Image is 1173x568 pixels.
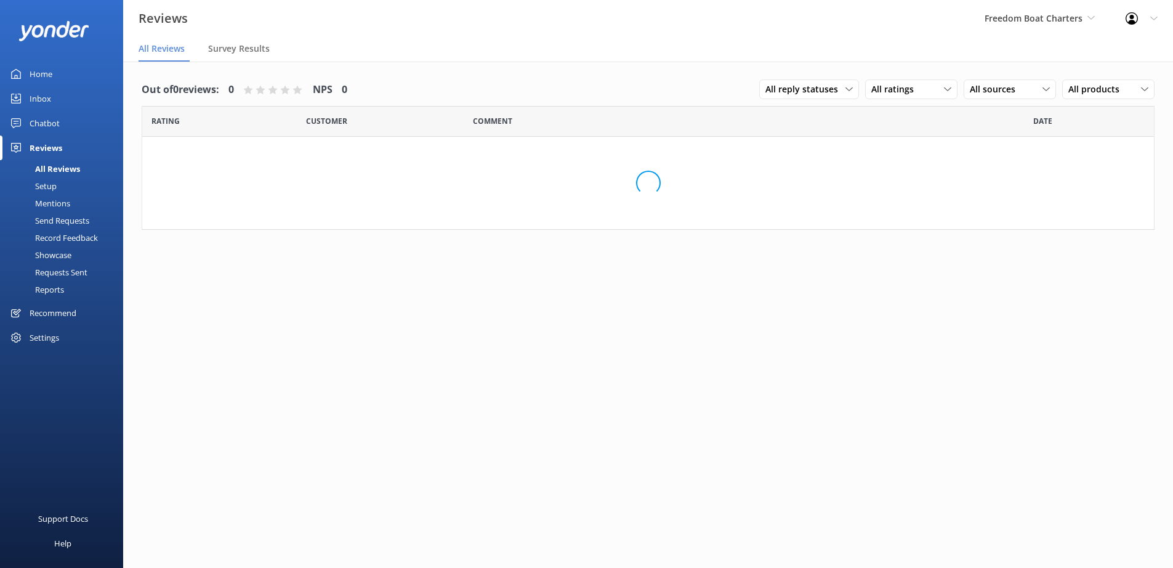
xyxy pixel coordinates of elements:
a: Requests Sent [7,264,123,281]
div: Send Requests [7,212,89,229]
div: Reports [7,281,64,298]
div: Chatbot [30,111,60,136]
div: Record Feedback [7,229,98,246]
h4: NPS [313,82,333,98]
div: Showcase [7,246,71,264]
div: Home [30,62,52,86]
a: Showcase [7,246,123,264]
div: Recommend [30,301,76,325]
span: Freedom Boat Charters [985,12,1082,24]
span: Date [306,115,347,127]
h3: Reviews [139,9,188,28]
span: All products [1068,83,1127,96]
div: Mentions [7,195,70,212]
span: Question [473,115,512,127]
div: Reviews [30,136,62,160]
span: All sources [970,83,1023,96]
a: All Reviews [7,160,123,177]
span: Survey Results [208,43,270,55]
span: Date [1033,115,1052,127]
a: Setup [7,177,123,195]
a: Send Requests [7,212,123,229]
h4: 0 [342,82,347,98]
div: Requests Sent [7,264,87,281]
a: Mentions [7,195,123,212]
img: yonder-white-logo.png [18,21,89,41]
div: Settings [30,325,59,350]
span: Date [151,115,180,127]
div: Setup [7,177,57,195]
a: Reports [7,281,123,298]
div: Help [54,531,71,556]
a: Record Feedback [7,229,123,246]
h4: 0 [228,82,234,98]
span: All Reviews [139,43,185,55]
span: All reply statuses [765,83,845,96]
div: All Reviews [7,160,80,177]
span: All ratings [871,83,921,96]
h4: Out of 0 reviews: [142,82,219,98]
div: Support Docs [38,506,88,531]
div: Inbox [30,86,51,111]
